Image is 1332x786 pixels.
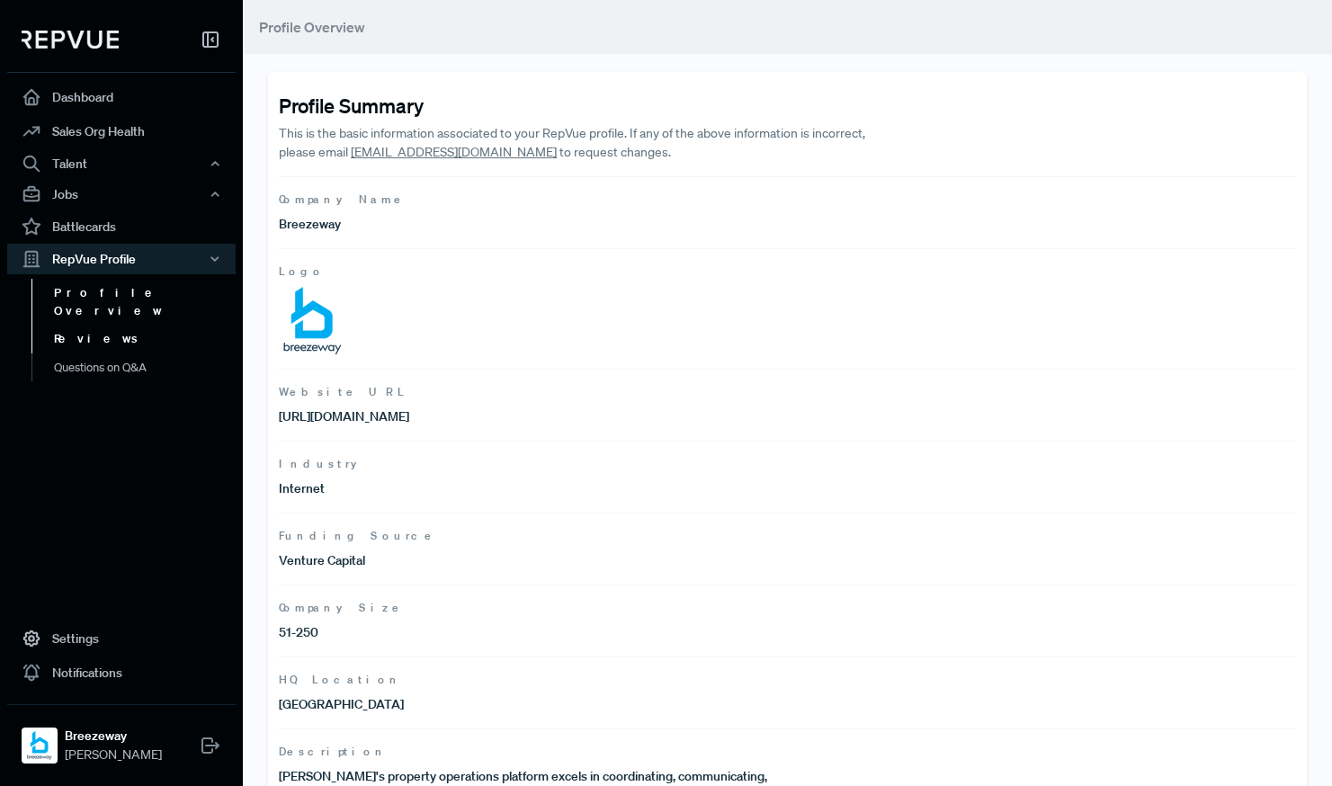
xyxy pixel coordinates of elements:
[65,727,162,746] strong: Breezeway
[259,18,365,36] span: Profile Overview
[351,144,557,160] a: [EMAIL_ADDRESS][DOMAIN_NAME]
[279,384,1296,400] span: Website URL
[279,407,788,426] p: [URL][DOMAIN_NAME]
[7,244,236,274] button: RepVue Profile
[279,551,788,570] p: Venture Capital
[31,325,260,353] a: Reviews
[279,124,889,162] p: This is the basic information associated to your RepVue profile. If any of the above information ...
[279,744,1296,760] span: Description
[25,731,54,760] img: Breezeway
[279,672,1296,688] span: HQ Location
[7,656,236,690] a: Notifications
[279,263,1296,280] span: Logo
[279,215,788,234] p: Breezeway
[279,192,1296,208] span: Company Name
[7,704,236,772] a: BreezewayBreezeway[PERSON_NAME]
[279,456,1296,472] span: Industry
[7,621,236,656] a: Settings
[279,528,1296,544] span: Funding Source
[65,746,162,764] span: [PERSON_NAME]
[279,287,346,354] img: Logo
[7,210,236,244] a: Battlecards
[31,279,260,325] a: Profile Overview
[22,31,119,49] img: RepVue
[31,353,260,382] a: Questions on Q&A
[279,695,788,714] p: [GEOGRAPHIC_DATA]
[279,479,788,498] p: Internet
[7,148,236,179] button: Talent
[7,179,236,210] button: Jobs
[279,94,1296,117] h4: Profile Summary
[279,600,1296,616] span: Company Size
[279,623,788,642] p: 51-250
[7,80,236,114] a: Dashboard
[7,114,236,148] a: Sales Org Health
